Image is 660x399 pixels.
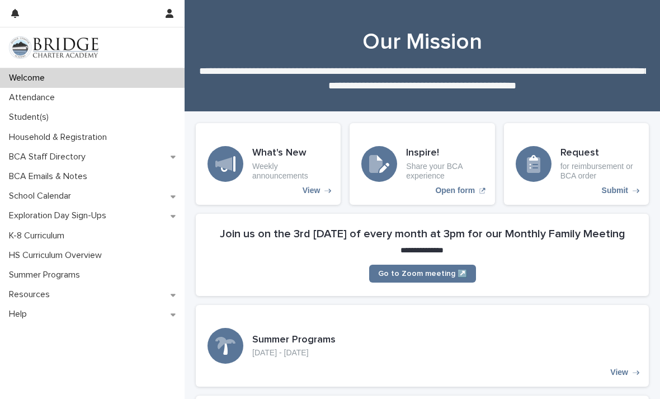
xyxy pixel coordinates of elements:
img: V1C1m3IdTEidaUdm9Hs0 [9,36,98,59]
p: Household & Registration [4,132,116,143]
p: BCA Emails & Notes [4,171,96,182]
p: Attendance [4,92,64,103]
p: [DATE] - [DATE] [252,348,336,358]
p: Summer Programs [4,270,89,280]
p: Welcome [4,73,54,83]
p: Open form [435,186,475,195]
a: View [196,305,649,387]
h3: Summer Programs [252,334,336,346]
p: Resources [4,289,59,300]
p: View [303,186,320,195]
h3: What's New [252,147,329,159]
p: K-8 Curriculum [4,231,73,241]
a: Submit [504,123,649,205]
p: for reimbursement or BCA order [560,162,637,181]
a: View [196,123,341,205]
p: School Calendar [4,191,80,201]
p: Submit [602,186,628,195]
a: Open form [350,123,494,205]
h3: Inspire! [406,147,483,159]
h2: Join us on the 3rd [DATE] of every month at 3pm for our Monthly Family Meeting [220,227,625,241]
p: HS Curriculum Overview [4,250,111,261]
h1: Our Mission [196,29,649,55]
p: Student(s) [4,112,58,123]
p: Exploration Day Sign-Ups [4,210,115,221]
a: Go to Zoom meeting ↗️ [369,265,476,283]
p: BCA Staff Directory [4,152,95,162]
h3: Request [560,147,637,159]
p: View [610,368,628,377]
span: Go to Zoom meeting ↗️ [378,270,467,278]
p: Weekly announcements [252,162,329,181]
p: Share your BCA experience [406,162,483,181]
p: Help [4,309,36,320]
